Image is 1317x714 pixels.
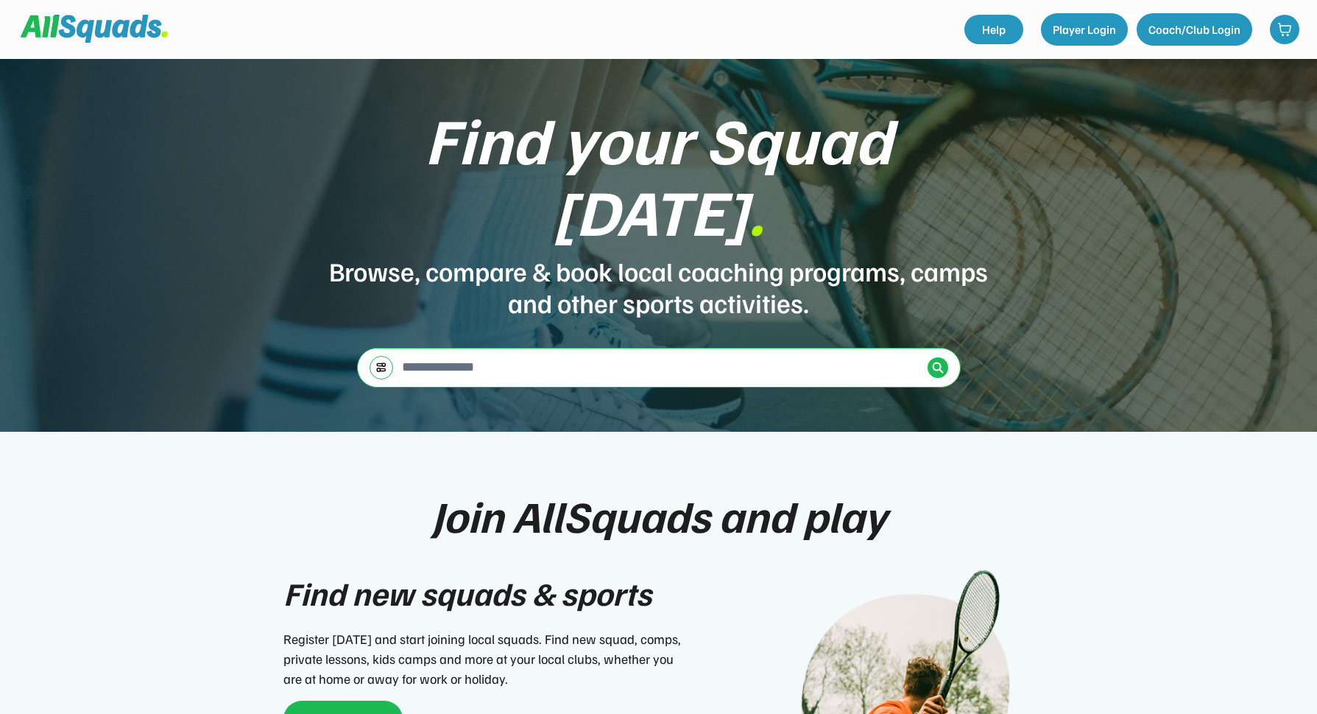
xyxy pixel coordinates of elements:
[283,569,652,617] div: Find new squads & sports
[964,15,1023,44] a: Help
[1041,13,1128,46] button: Player Login
[283,629,688,689] div: Register [DATE] and start joining local squads. Find new squad, comps, private lessons, kids camp...
[431,491,886,539] div: Join AllSquads and play
[328,255,990,318] div: Browse, compare & book local coaching programs, camps and other sports activities.
[375,362,387,373] img: settings-03.svg
[1137,13,1252,46] button: Coach/Club Login
[1277,22,1292,37] img: shopping-cart-01%20%281%29.svg
[932,362,944,374] img: Icon%20%2838%29.svg
[328,103,990,246] div: Find your Squad [DATE]
[748,169,764,251] font: .
[21,15,168,43] img: Squad%20Logo.svg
